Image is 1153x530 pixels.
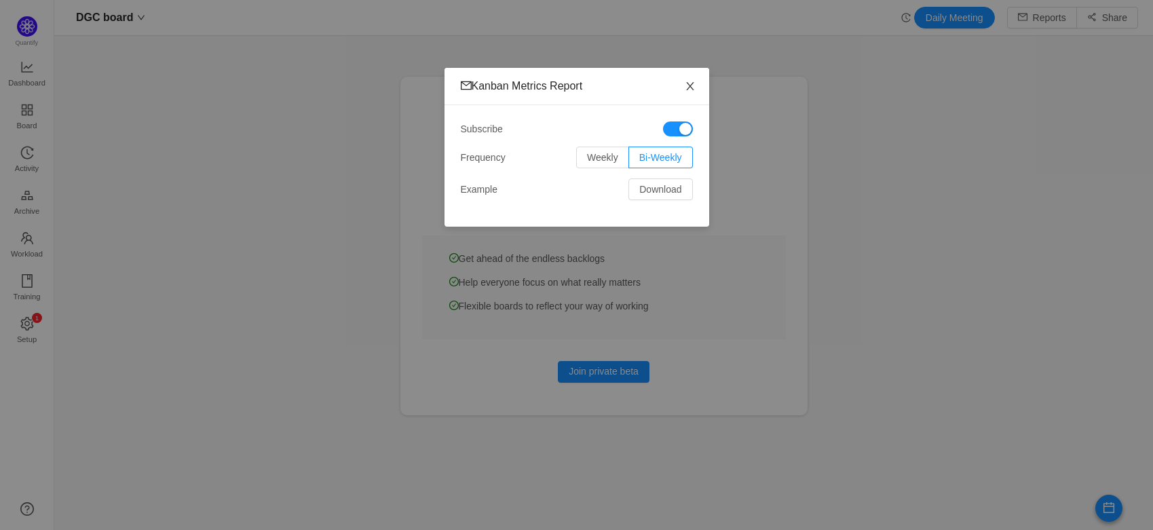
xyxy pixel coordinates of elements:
span: Weekly [587,152,618,163]
i: icon: close [685,81,696,92]
span: Example [461,183,497,197]
span: Kanban Metrics Report [461,80,583,92]
button: Close [671,68,709,106]
i: icon: mail [461,80,472,91]
span: Frequency [461,151,506,165]
span: Bi-Weekly [639,152,682,163]
button: Download [628,178,692,200]
span: Subscribe [461,122,503,136]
